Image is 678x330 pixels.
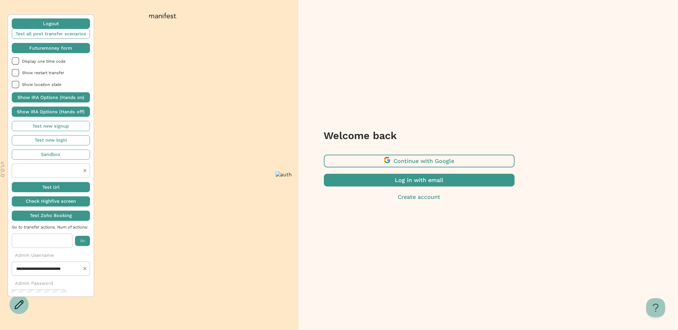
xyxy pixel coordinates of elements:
[12,81,90,88] li: Show location state
[276,172,292,178] img: auth
[12,150,90,160] button: Sandbox
[12,107,90,117] button: Show IRA Options (Hands off)
[324,193,515,201] button: Create account
[12,43,90,53] button: Futuremoney form
[12,29,90,39] button: Test all post transfer scenarios
[12,252,90,259] p: Admin Username
[324,174,515,186] button: Log in with email
[324,129,515,142] h3: Welcome back
[12,211,90,221] button: Test Zoho Booking
[12,280,90,287] p: Admin Password
[75,236,90,246] button: Go
[12,18,90,29] button: Logout
[12,196,90,207] button: Check Highfive screen
[12,225,90,229] span: Go to transfer actions. Num of actions:
[646,298,665,317] iframe: Toggle Customer Support
[22,82,90,87] span: Show location state
[324,155,515,167] button: Continue with Google
[12,135,90,145] button: Test new login
[12,182,90,192] button: Test Url
[12,57,90,65] li: Display one time code
[22,70,90,75] span: Show restart transfer
[22,59,90,64] span: Display one time code
[12,69,90,77] li: Show restart transfer
[12,121,90,131] button: Test new signup
[12,92,90,102] button: Show IRA Options (Hands on)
